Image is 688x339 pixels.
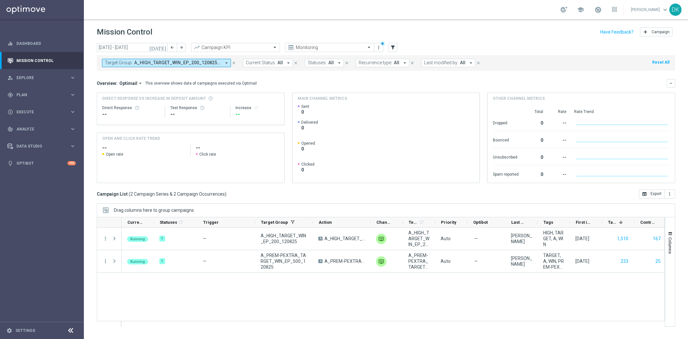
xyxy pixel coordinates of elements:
[159,258,165,264] div: 1
[119,80,137,86] span: Optimail
[246,60,276,66] span: Current Status:
[375,44,382,51] button: more_vert
[137,80,143,86] i: arrow_drop_down
[254,105,259,110] button: refresh
[493,151,519,162] div: Unsubscribed
[168,43,177,52] button: arrow_back
[474,236,478,241] span: —
[122,250,667,273] div: Press SPACE to select this row.
[526,151,543,162] div: 0
[199,152,216,157] span: Click rate
[16,52,76,69] a: Mission Control
[130,191,225,197] span: 2 Campaign Series & 2 Campaign Occurrences
[551,169,566,179] div: --
[285,60,291,66] i: arrow_drop_down
[7,41,13,46] i: equalizer
[419,220,424,225] i: refresh
[7,35,76,52] div: Dashboard
[336,60,342,66] i: arrow_drop_down
[298,96,347,101] h4: Main channel metrics
[7,161,76,166] div: lightbulb Optibot +10
[16,110,70,114] span: Execute
[441,259,451,264] span: Auto
[102,110,160,118] div: --
[410,61,414,65] i: close
[409,59,415,67] button: close
[7,109,76,115] button: play_circle_outline Execute keyboard_arrow_right
[148,43,168,53] button: [DATE]
[376,45,381,50] i: more_vert
[102,96,206,101] span: Direct Response VS Increase In Deposit Amount
[102,59,231,67] button: Target Group: A_HIGH_TARGET_WIN_EP_200_120825, A_PREM-PEXTRA_TARGET_WIN_EP_500_120825 arrow_drop_...
[7,92,13,98] i: gps_fixed
[122,228,667,250] div: Press SPACE to select this row.
[7,41,76,46] button: equalizer Dashboard
[170,110,225,118] div: --
[97,27,152,37] h1: Mission Control
[127,220,143,225] span: Current Status
[129,191,130,197] span: (
[493,96,545,101] h4: Other channel metrics
[301,146,315,152] span: 0
[344,59,350,67] button: close
[576,220,591,225] span: First in Range
[7,143,70,149] div: Data Studio
[7,58,76,63] button: Mission Control
[526,109,543,114] div: Total
[575,236,589,241] div: 12 Aug 2025, Tuesday
[294,61,298,65] i: close
[551,151,566,162] div: --
[301,167,314,173] span: 0
[7,75,76,80] button: person_search Explore keyboard_arrow_right
[203,220,219,225] span: Trigger
[134,60,221,66] span: A_HIGH_TARGET_WIN_EP_200_120825, A_PREM-PEXTRA_TARGET_WIN_EP_500_120825
[318,259,323,263] span: A
[191,43,280,52] ng-select: Campaign KPI
[441,236,451,241] span: Auto
[106,152,123,157] span: Open rate
[6,328,12,334] i: settings
[235,110,279,118] div: --
[421,59,475,67] button: Last modified by: All arrow_drop_down
[543,220,553,225] span: Tags
[669,4,682,16] div: DK
[16,144,70,148] span: Data Studio
[7,127,76,132] div: track_changes Analyze keyboard_arrow_right
[600,30,633,34] input: Have Feedback?
[261,220,288,225] span: Target Group
[170,105,225,110] div: Test Response
[390,45,396,50] i: filter_alt
[639,190,664,199] button: open_in_browser Export
[575,258,589,264] div: 12 Aug 2025, Tuesday
[526,169,543,179] div: 0
[159,236,165,241] div: 1
[394,60,399,66] span: All
[511,233,532,244] div: Dawid Kubek
[380,41,385,46] div: There are unsaved changes
[493,117,519,128] div: Dropped
[196,144,279,152] h2: --
[526,134,543,145] div: 0
[7,92,76,98] div: gps_fixed Plan keyboard_arrow_right
[70,109,76,115] i: keyboard_arrow_right
[630,5,669,15] a: [PERSON_NAME]keyboard_arrow_down
[7,75,70,81] div: Explore
[203,236,206,241] span: —
[114,208,194,213] span: Drag columns here to group campaigns
[344,61,349,65] i: close
[285,43,374,52] ng-select: Monitoring
[179,45,184,50] i: arrow_forward
[664,190,675,199] button: more_vert
[468,60,474,66] i: arrow_drop_down
[642,191,647,197] i: open_in_browser
[97,191,226,197] h3: Campaign List
[130,237,145,241] span: Running
[277,60,283,66] span: All
[551,134,566,145] div: --
[669,81,673,86] i: keyboard_arrow_down
[16,35,76,52] a: Dashboard
[127,236,148,242] colored-tag: Running
[662,6,669,13] span: keyboard_arrow_down
[7,109,70,115] div: Execute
